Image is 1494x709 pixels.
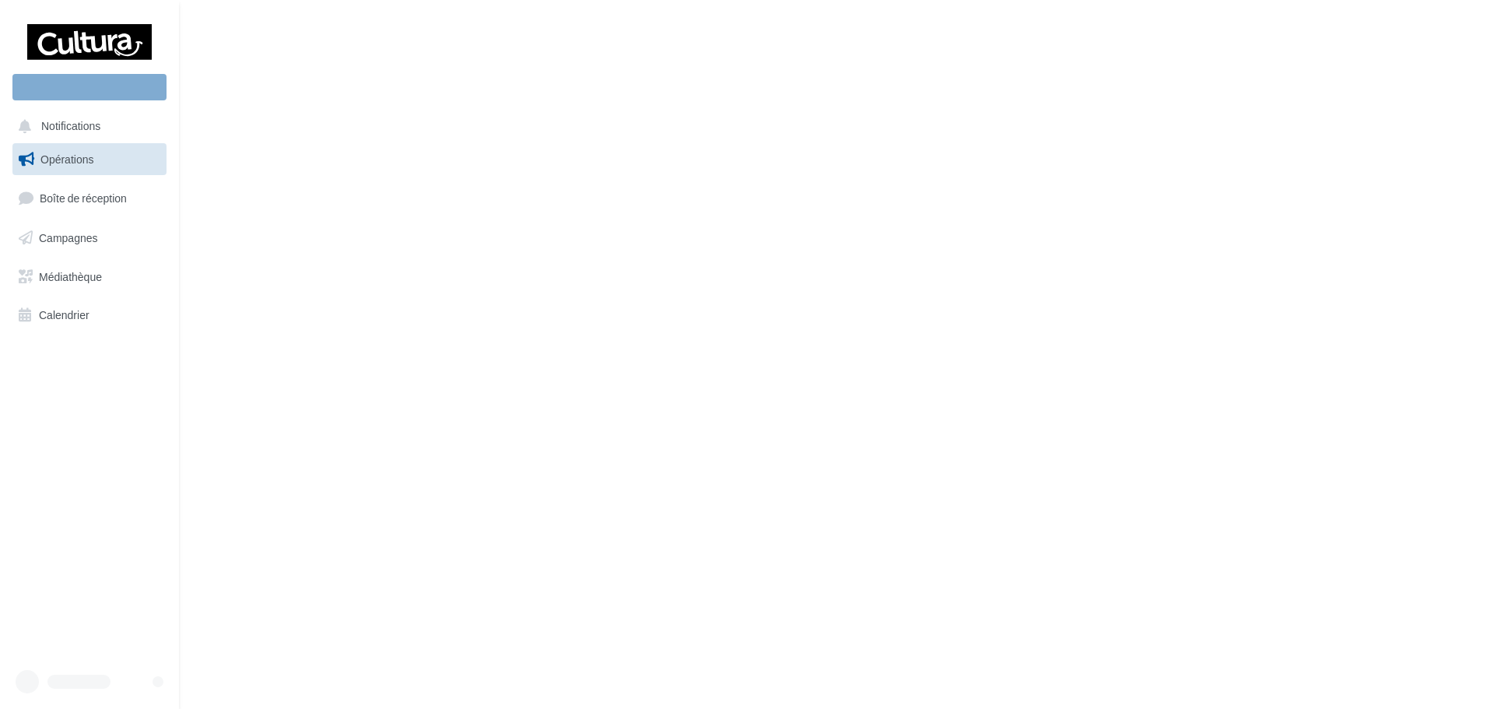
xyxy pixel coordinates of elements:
span: Boîte de réception [40,191,127,205]
span: Médiathèque [39,269,102,283]
a: Opérations [9,143,170,176]
a: Campagnes [9,222,170,254]
span: Opérations [40,153,93,166]
span: Campagnes [39,231,98,244]
a: Médiathèque [9,261,170,293]
span: Calendrier [39,308,89,321]
a: Calendrier [9,299,170,332]
a: Boîte de réception [9,181,170,215]
div: Nouvelle campagne [12,74,167,100]
span: Notifications [41,120,100,133]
